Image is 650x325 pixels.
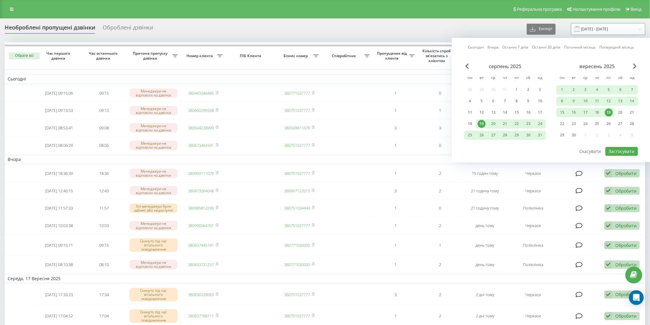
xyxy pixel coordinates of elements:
[373,284,418,305] td: 3
[513,86,521,94] div: 1
[507,217,559,234] td: Черкаси
[499,108,511,117] div: чт 14 серп 2025 р.
[605,108,613,116] div: 19
[507,165,559,182] td: Черкаси
[81,256,126,273] td: 08:10
[615,108,626,117] div: сб 20 вер 2025 р.
[373,165,418,182] td: 1
[534,131,546,140] div: нд 31 серп 2025 р.
[523,131,534,140] div: сб 30 серп 2025 р.
[558,74,567,83] abbr: понеділок
[573,7,621,12] span: Налаштування профілю
[284,170,310,176] a: 380751037777
[605,97,613,105] div: 12
[626,108,638,117] div: нд 21 вер 2025 р.
[284,262,310,267] a: 380771030000
[81,102,126,119] td: 09:13
[130,186,178,195] div: Менеджери не відповіли на дзвінок
[615,242,636,248] div: Обробити
[617,86,625,94] div: 6
[188,170,214,176] a: 380959111079
[558,97,566,105] div: 8
[188,205,214,211] a: 380985812290
[130,238,178,252] div: Скинуто під час вітального повідомлення
[418,120,463,136] td: 3
[37,217,81,234] td: [DATE] 10:03:38
[373,256,418,273] td: 1
[500,74,510,83] abbr: четвер
[188,125,214,131] a: 380504238999
[130,141,178,150] div: Менеджери не відповіли на дзвінок
[81,183,126,199] td: 12:43
[129,51,172,61] span: Причина пропуску дзвінка
[507,284,559,305] td: Черкаси
[513,120,521,128] div: 22
[628,74,637,83] abbr: неділя
[130,309,178,323] div: Скинуто під час вітального повідомлення
[615,119,626,128] div: сб 27 вер 2025 р.
[615,85,626,94] div: сб 6 вер 2025 р.
[524,131,532,139] div: 30
[628,86,636,94] div: 7
[284,108,310,113] a: 380751037777
[615,262,636,268] div: Обробити
[87,51,121,61] span: Час останнього дзвінка
[604,74,613,83] abbr: п’ятниця
[489,74,498,83] abbr: середа
[534,119,546,128] div: нд 24 серп 2025 р.
[464,119,476,128] div: пн 18 серп 2025 р.
[37,120,81,136] td: [DATE] 08:53:41
[464,108,476,117] div: пн 11 серп 2025 р.
[373,183,418,199] td: 3
[626,85,638,94] div: нд 7 вер 2025 р.
[616,74,625,83] abbr: субота
[418,200,463,216] td: 0
[615,205,636,211] div: Обробити
[465,74,475,83] abbr: понеділок
[418,217,463,234] td: 2
[130,204,178,213] div: Усі менеджери були зайняті або недоступні
[524,108,532,116] div: 16
[325,53,365,58] span: Співробітник
[130,221,178,230] div: Менеджери не відповіли на дзвінок
[37,102,81,119] td: [DATE] 09:13:53
[593,120,601,128] div: 25
[580,108,591,117] div: ср 17 вер 2025 р.
[284,242,310,248] a: 380771030000
[629,290,644,305] div: Open Intercom Messenger
[130,169,178,178] div: Менеджери не відповіли на дзвінок
[570,86,578,94] div: 2
[478,120,486,128] div: 19
[513,97,521,105] div: 8
[284,292,310,297] a: 380751037777
[81,165,126,182] td: 18:36
[464,63,546,69] div: серпень 2025
[465,63,469,69] span: Previous Month
[284,125,310,131] a: 380509611679
[188,188,214,194] a: 380973064048
[615,96,626,106] div: сб 13 вер 2025 р.
[603,108,615,117] div: пт 19 вер 2025 р.
[487,108,499,117] div: ср 13 серп 2025 р.
[130,288,178,301] div: Скинуто під час вітального повідомлення
[466,131,474,139] div: 25
[564,45,596,50] a: Поточний місяць
[81,85,126,101] td: 09:15
[418,102,463,119] td: 1
[478,97,486,105] div: 5
[581,74,590,83] abbr: середа
[463,200,507,216] td: 21 годину тому
[476,96,487,106] div: вт 5 серп 2025 р.
[615,188,636,194] div: Обробити
[463,284,507,305] td: 2 дні тому
[568,85,580,94] div: вт 2 вер 2025 р.
[512,74,521,83] abbr: п’ятниця
[536,86,544,94] div: 3
[517,7,562,12] span: Реферальна програма
[593,74,602,83] abbr: четвер
[489,120,497,128] div: 20
[617,108,625,116] div: 20
[418,85,463,101] td: 0
[37,256,81,273] td: [DATE] 08:10:38
[487,119,499,128] div: ср 20 серп 2025 р.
